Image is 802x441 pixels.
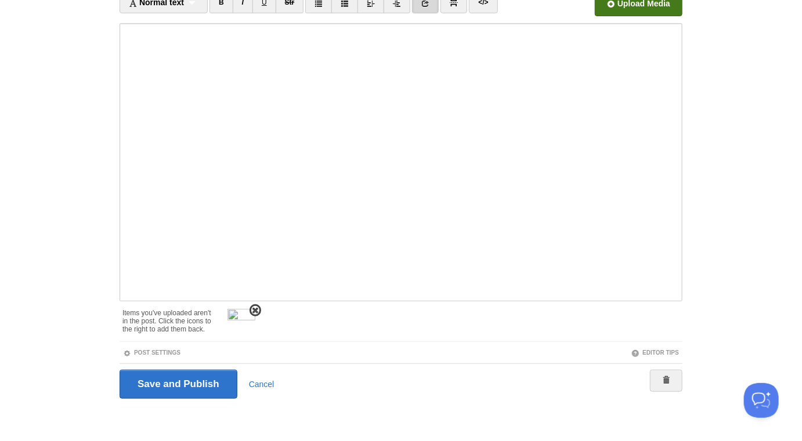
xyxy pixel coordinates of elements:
a: Editor Tips [631,349,679,356]
iframe: Help Scout Beacon - Open [744,383,779,418]
img: thumb_Screen_Shot_2021-10-14_at_9.18.01_PM.jpg [227,309,255,337]
input: Save and Publish [120,370,237,399]
a: Post Settings [123,349,180,356]
div: Items you've uploaded aren't in the post. Click the icons to the right to add them back. [122,303,216,333]
a: Cancel [249,380,274,389]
